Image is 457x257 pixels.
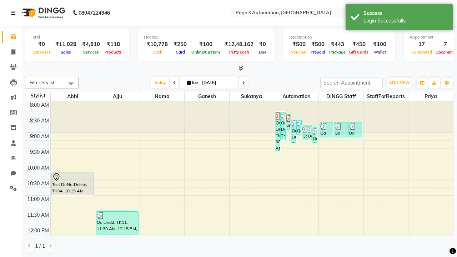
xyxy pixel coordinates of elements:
[29,101,50,109] div: 8:00 AM
[320,122,333,137] div: Qa Dnd2, TK21, 08:40 AM-09:10 AM, Hair Cut By Expert-Men
[26,180,50,187] div: 10:30 AM
[52,40,79,49] div: ₹11,028
[185,80,200,85] span: Tue
[302,125,307,140] div: Qa Dnd2, TK25, 08:45 AM-09:15 AM, Hair Cut By Expert-Men
[309,50,327,55] span: Prepaid
[79,3,110,23] b: 08047224946
[31,50,52,55] span: Expenses
[297,120,301,135] div: Qa Dnd2, TK20, 08:35 AM-09:05 AM, Hair cut Below 12 years (Boy)
[364,92,408,101] span: StaffForReports
[31,34,124,40] div: Total
[140,92,184,101] span: Nama
[312,128,317,142] div: Qa Dnd2, TK27, 08:50 AM-09:20 AM, Hair Cut By Expert-Men
[18,3,67,23] img: logo
[81,50,101,55] span: Services
[291,120,296,142] div: Qa Dnd2, TK28, 08:35 AM-09:20 AM, Hair Cut-Men
[286,115,291,129] div: undefined, TK18, 08:25 AM-08:55 AM, Hair cut Below 12 years (Boy)
[51,92,95,101] span: Abhi
[408,92,453,101] span: Priya
[256,40,269,49] div: ₹0
[363,10,447,17] div: Success
[327,50,347,55] span: Package
[59,50,73,55] span: Sales
[26,164,50,172] div: 10:00 AM
[274,92,318,101] span: Automation
[171,40,190,49] div: ₹250
[363,17,447,25] div: Login Successfully.
[347,40,370,49] div: ₹450
[434,40,457,49] div: 7
[348,122,362,137] div: Qa Dnd2, TK23, 08:40 AM-09:10 AM, Hair cut Below 12 years (Boy)
[281,112,285,140] div: Qa Dnd2, TK24, 08:20 AM-09:15 AM, Special Hair Wash- Men
[320,77,383,88] input: Search Appointment
[257,50,268,55] span: Due
[190,40,222,49] div: ₹100
[26,211,50,219] div: 11:30 AM
[289,34,389,40] div: Redemption
[372,50,388,55] span: Wallet
[151,50,164,55] span: Cash
[307,125,312,140] div: Qa Dnd2, TK26, 08:45 AM-09:15 AM, Hair Cut By Expert-Men
[103,50,124,55] span: Products
[30,80,55,85] span: Filter Stylist
[347,50,370,55] span: Gift Cards
[79,40,103,49] div: ₹4,810
[185,92,229,101] span: Ganesh
[29,133,50,140] div: 9:00 AM
[308,40,327,49] div: ₹500
[190,50,222,55] span: Online/Custom
[174,50,187,55] span: Card
[387,78,412,88] button: ADD NEW
[103,40,124,49] div: ₹118
[29,117,50,125] div: 8:30 AM
[289,50,308,55] span: Voucher
[96,212,138,234] div: Qa Dnd2, TK11, 11:30 AM-12:15 PM, Hair Cut-Men
[275,112,280,150] div: Qa Dnd2, TK19, 08:20 AM-09:35 AM, Hair Cut By Expert-Men,Hair Cut-Men
[144,34,269,40] div: Finance
[200,77,236,88] input: 2025-09-02
[31,40,52,49] div: ₹0
[370,40,389,49] div: ₹100
[289,40,308,49] div: ₹500
[26,227,50,235] div: 12:00 PM
[151,77,169,88] span: Today
[95,92,140,101] span: Ajju
[319,92,363,101] span: DINGG Staff
[410,50,434,55] span: Completed
[144,40,171,49] div: ₹10,778
[389,80,410,85] span: ADD NEW
[434,50,457,55] span: Upcoming
[35,242,45,250] span: 1 / 1
[222,40,256,49] div: ₹12,48,162
[29,148,50,156] div: 9:30 AM
[227,50,251,55] span: Petty cash
[230,92,274,101] span: Sukanya
[410,40,434,49] div: 17
[327,40,347,49] div: ₹443
[334,122,348,137] div: Qa Dnd2, TK22, 08:40 AM-09:10 AM, Hair Cut By Expert-Men
[26,196,50,203] div: 11:00 AM
[25,92,50,100] div: Stylist
[52,172,94,195] div: Test DoNotDelete, TK04, 10:15 AM-11:00 AM, Hair Cut-Men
